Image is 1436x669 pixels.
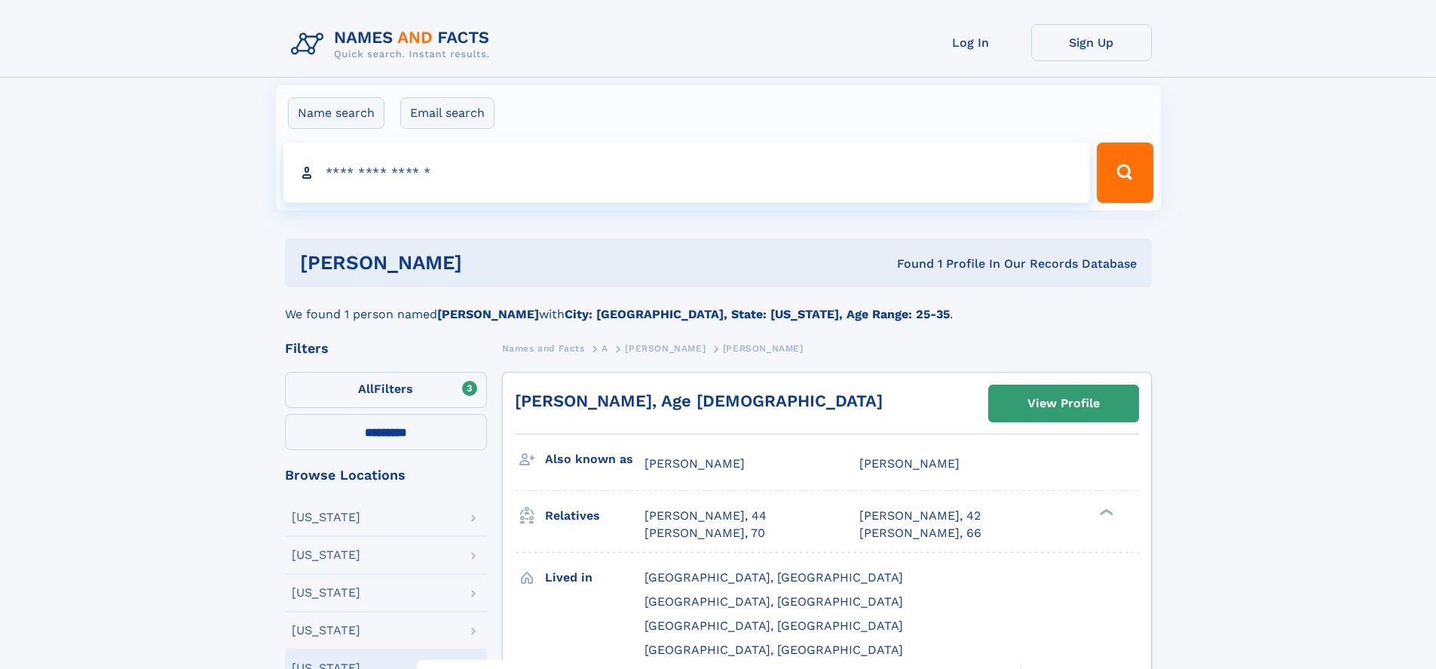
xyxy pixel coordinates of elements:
[288,97,384,129] label: Name search
[437,307,539,321] b: [PERSON_NAME]
[545,565,645,591] h3: Lived in
[545,447,645,472] h3: Also known as
[859,508,981,524] a: [PERSON_NAME], 42
[645,456,745,471] span: [PERSON_NAME]
[285,24,502,65] img: Logo Names and Facts
[545,503,645,529] h3: Relatives
[565,307,950,321] b: City: [GEOGRAPHIC_DATA], State: [US_STATE], Age Range: 25-35
[989,385,1138,422] a: View Profile
[911,24,1031,61] a: Log In
[515,391,883,410] a: [PERSON_NAME], Age [DEMOGRAPHIC_DATA]
[292,511,360,523] div: [US_STATE]
[283,143,1091,203] input: search input
[859,456,960,471] span: [PERSON_NAME]
[645,508,767,524] a: [PERSON_NAME], 44
[602,339,608,358] a: A
[285,468,487,482] div: Browse Locations
[859,525,981,542] a: [PERSON_NAME], 66
[300,253,680,272] h1: [PERSON_NAME]
[679,256,1137,272] div: Found 1 Profile In Our Records Database
[285,372,487,408] label: Filters
[645,525,765,542] a: [PERSON_NAME], 70
[625,343,706,354] span: [PERSON_NAME]
[1097,143,1153,203] button: Search Button
[292,587,360,599] div: [US_STATE]
[285,342,487,355] div: Filters
[625,339,706,358] a: [PERSON_NAME]
[645,570,903,585] span: [GEOGRAPHIC_DATA], [GEOGRAPHIC_DATA]
[1031,24,1152,61] a: Sign Up
[602,343,608,354] span: A
[502,339,585,358] a: Names and Facts
[723,343,804,354] span: [PERSON_NAME]
[1096,508,1114,517] div: ❯
[645,594,903,609] span: [GEOGRAPHIC_DATA], [GEOGRAPHIC_DATA]
[292,625,360,637] div: [US_STATE]
[1027,386,1100,421] div: View Profile
[645,643,903,657] span: [GEOGRAPHIC_DATA], [GEOGRAPHIC_DATA]
[358,382,374,396] span: All
[645,618,903,633] span: [GEOGRAPHIC_DATA], [GEOGRAPHIC_DATA]
[400,97,494,129] label: Email search
[292,549,360,561] div: [US_STATE]
[285,287,1152,324] div: We found 1 person named with .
